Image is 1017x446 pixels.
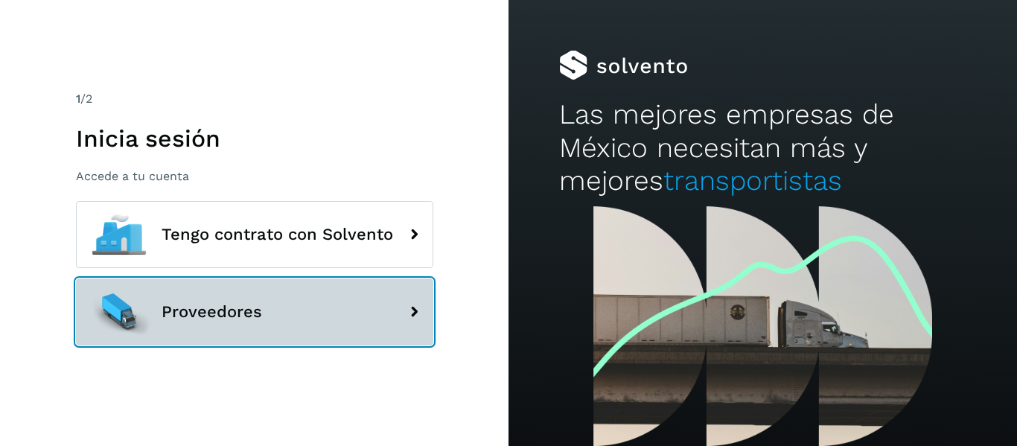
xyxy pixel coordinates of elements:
[76,124,433,153] h1: Inicia sesión
[76,201,433,268] button: Tengo contrato con Solvento
[76,92,80,106] span: 1
[76,90,433,108] div: /2
[663,165,842,197] span: transportistas
[162,303,262,321] span: Proveedores
[76,278,433,345] button: Proveedores
[559,98,966,197] h2: Las mejores empresas de México necesitan más y mejores
[76,169,433,183] p: Accede a tu cuenta
[162,226,393,243] span: Tengo contrato con Solvento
